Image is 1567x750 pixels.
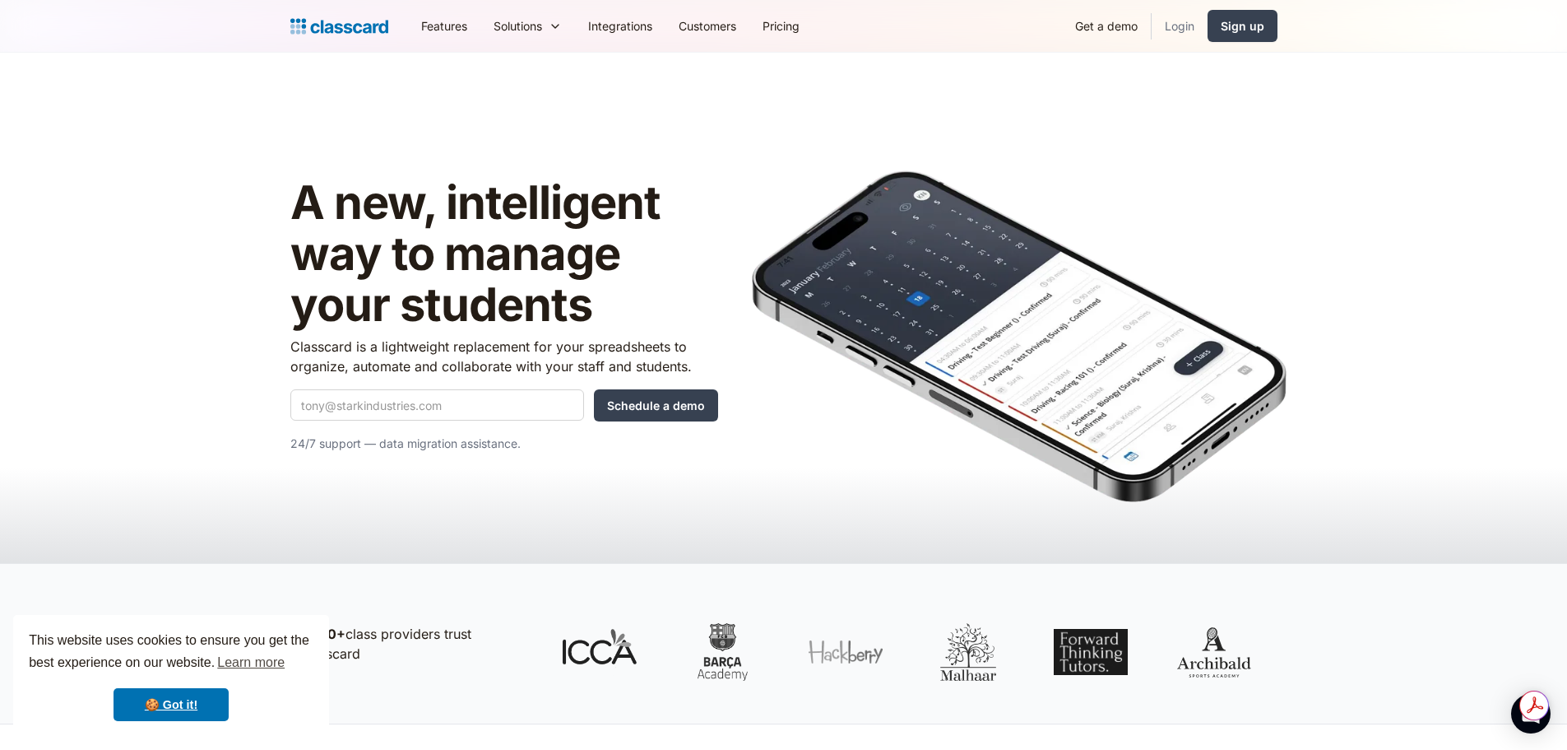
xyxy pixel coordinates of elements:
[494,17,542,35] div: Solutions
[749,7,813,44] a: Pricing
[1062,7,1151,44] a: Get a demo
[480,7,575,44] div: Solutions
[1208,10,1277,42] a: Sign up
[1221,17,1264,35] div: Sign up
[1511,694,1551,734] div: Open Intercom Messenger
[575,7,665,44] a: Integrations
[299,624,529,664] p: class providers trust Classcard
[290,434,718,454] p: 24/7 support — data migration assistance.
[290,389,584,421] input: tony@starkindustries.com
[290,178,718,330] h1: A new, intelligent way to manage your students
[215,650,287,675] a: learn more about cookies
[594,389,718,422] input: Schedule a demo
[13,615,329,737] div: cookieconsent
[114,688,229,721] a: dismiss cookie message
[408,7,480,44] a: Features
[290,337,718,376] p: Classcard is a lightweight replacement for your spreadsheets to organize, automate and collaborat...
[290,15,388,38] a: Logo
[1152,7,1208,44] a: Login
[665,7,749,44] a: Customers
[290,389,718,422] form: Quick Demo Form
[29,631,313,675] span: This website uses cookies to ensure you get the best experience on our website.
